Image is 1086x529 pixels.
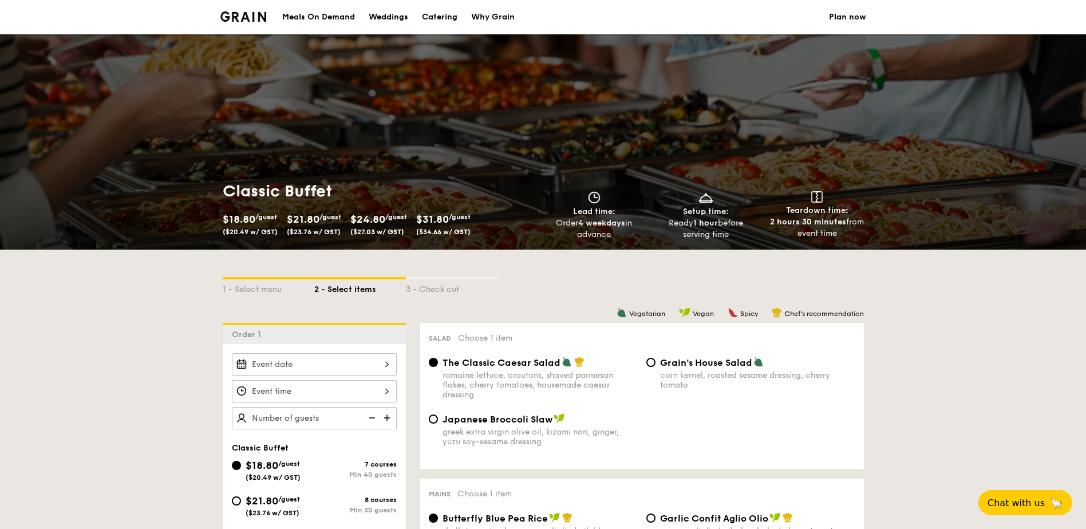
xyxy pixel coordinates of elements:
span: Grain's House Salad [660,357,752,368]
strong: 2 hours 30 minutes [770,217,846,227]
span: /guest [319,213,341,221]
input: $21.80/guest($23.76 w/ GST)8 coursesMin 30 guests [232,496,241,506]
input: Garlic Confit Aglio Oliosuper garlicfied oil, slow baked cherry tomatoes, garden fresh thyme [646,514,655,523]
span: ($27.03 w/ GST) [350,228,404,236]
div: romaine lettuce, croutons, shaved parmesan flakes, cherry tomatoes, housemade caesar dressing [443,370,637,400]
span: Lead time: [573,207,615,216]
span: /guest [449,213,471,221]
input: Grain's House Saladcorn kernel, roasted sesame dressing, cherry tomato [646,358,655,367]
div: Order in advance [543,218,646,240]
span: Butterfly Blue Pea Rice [443,513,548,524]
span: ($20.49 w/ GST) [246,473,301,481]
span: Setup time: [683,207,729,216]
div: 8 courses [314,496,397,504]
img: icon-spicy.37a8142b.svg [728,307,738,318]
span: Order 1 [232,330,266,339]
img: icon-add.58712e84.svg [380,407,397,429]
h1: Classic Buffet [223,181,539,202]
span: 🦙 [1049,496,1063,510]
img: Grain [220,11,267,22]
img: icon-vegetarian.fe4039eb.svg [562,357,572,367]
span: Japanese Broccoli Slaw [443,414,552,425]
span: /guest [278,460,300,468]
div: from event time [766,216,868,239]
span: Classic Buffet [232,443,289,453]
input: The Classic Caesar Saladromaine lettuce, croutons, shaved parmesan flakes, cherry tomatoes, house... [429,358,438,367]
img: icon-vegetarian.fe4039eb.svg [617,307,627,318]
span: $18.80 [246,459,278,472]
span: Mains [429,490,451,498]
img: icon-clock.2db775ea.svg [586,191,603,204]
span: Teardown time: [786,206,848,215]
img: icon-chef-hat.a58ddaea.svg [574,357,585,367]
img: icon-chef-hat.a58ddaea.svg [783,512,793,523]
input: Japanese Broccoli Slawgreek extra virgin olive oil, kizami nori, ginger, yuzu soy-sesame dressing [429,414,438,424]
div: 2 - Select items [314,279,406,295]
img: icon-teardown.65201eee.svg [811,191,823,203]
img: icon-vegan.f8ff3823.svg [769,512,781,523]
div: 3 - Check out [406,279,497,295]
div: Min 30 guests [314,506,397,514]
div: Min 40 guests [314,471,397,479]
span: /guest [278,495,300,503]
img: icon-chef-hat.a58ddaea.svg [562,512,572,523]
img: icon-vegan.f8ff3823.svg [549,512,560,523]
span: Choose 1 item [458,333,512,343]
span: Vegetarian [629,310,665,318]
input: Event time [232,380,397,402]
span: ($34.66 w/ GST) [416,228,471,236]
input: $18.80/guest($20.49 w/ GST)7 coursesMin 40 guests [232,461,241,470]
a: Logotype [220,11,267,22]
span: /guest [255,213,277,221]
span: $21.80 [246,495,278,507]
span: Choose 1 item [457,489,512,499]
img: icon-vegetarian.fe4039eb.svg [753,357,764,367]
img: icon-vegan.f8ff3823.svg [554,413,565,424]
span: ($20.49 w/ GST) [223,228,278,236]
span: Chef's recommendation [784,310,864,318]
input: Butterfly Blue Pea Riceshallots, coriander, supergarlicfied oil, blue pea flower [429,514,438,523]
span: Garlic Confit Aglio Olio [660,513,768,524]
div: corn kernel, roasted sesame dressing, cherry tomato [660,370,855,390]
img: icon-vegan.f8ff3823.svg [679,307,690,318]
input: Number of guests [232,407,397,429]
strong: 1 hour [693,218,718,228]
span: ($23.76 w/ GST) [246,509,299,517]
div: Ready before serving time [654,218,757,240]
span: $18.80 [223,213,255,226]
span: $31.80 [416,213,449,226]
img: icon-reduce.1d2dbef1.svg [362,407,380,429]
div: greek extra virgin olive oil, kizami nori, ginger, yuzu soy-sesame dressing [443,427,637,447]
span: $24.80 [350,213,385,226]
strong: 4 weekdays [578,218,625,228]
span: Chat with us [988,498,1045,508]
span: ($23.76 w/ GST) [287,228,341,236]
span: Spicy [740,310,758,318]
img: icon-dish.430c3a2e.svg [697,191,714,204]
input: Event date [232,353,397,376]
div: 7 courses [314,460,397,468]
span: /guest [385,213,407,221]
span: $21.80 [287,213,319,226]
span: Vegan [693,310,714,318]
span: The Classic Caesar Salad [443,357,560,368]
button: Chat with us🦙 [978,490,1072,515]
span: Salad [429,334,451,342]
img: icon-chef-hat.a58ddaea.svg [772,307,782,318]
div: 1 - Select menu [223,279,314,295]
